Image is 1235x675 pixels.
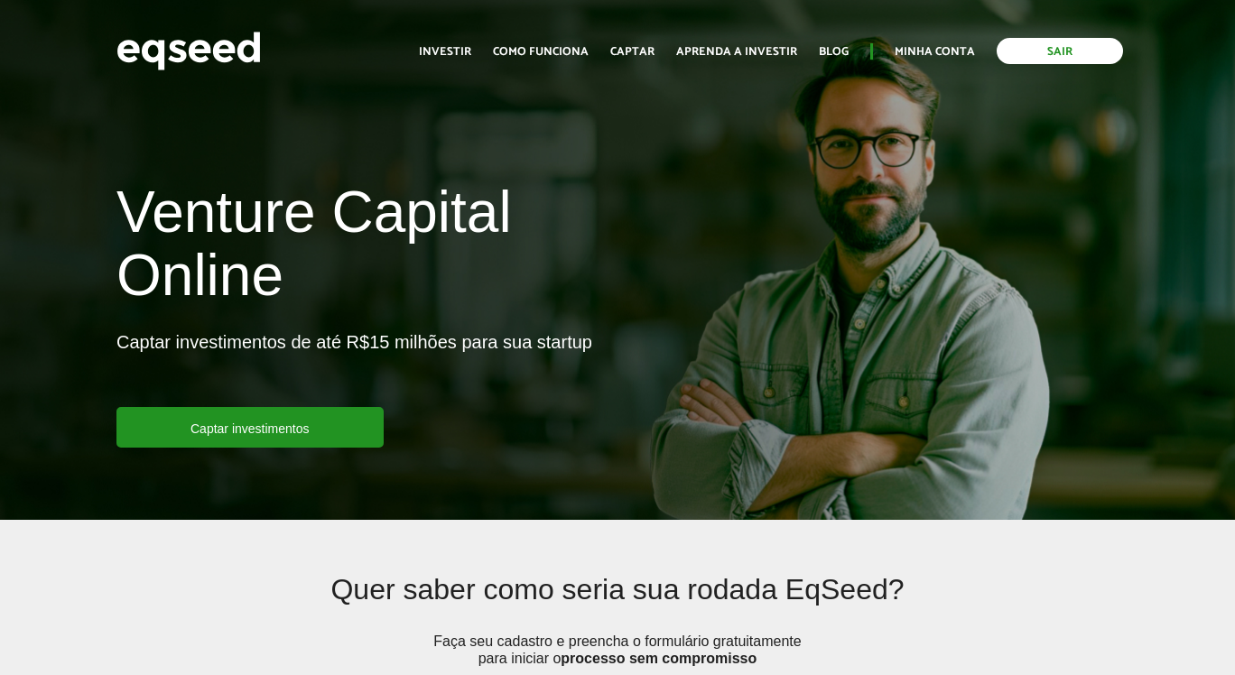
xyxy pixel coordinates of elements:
p: Captar investimentos de até R$15 milhões para sua startup [116,331,592,407]
a: Investir [419,46,471,58]
a: Captar investimentos [116,407,384,448]
a: Captar [610,46,655,58]
h1: Venture Capital Online [116,180,604,317]
strong: processo sem compromisso [561,651,757,666]
a: Minha conta [895,46,975,58]
img: EqSeed [116,27,261,75]
a: Aprenda a investir [676,46,797,58]
a: Blog [819,46,849,58]
a: Sair [997,38,1123,64]
h2: Quer saber como seria sua rodada EqSeed? [219,574,1016,633]
a: Como funciona [493,46,589,58]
